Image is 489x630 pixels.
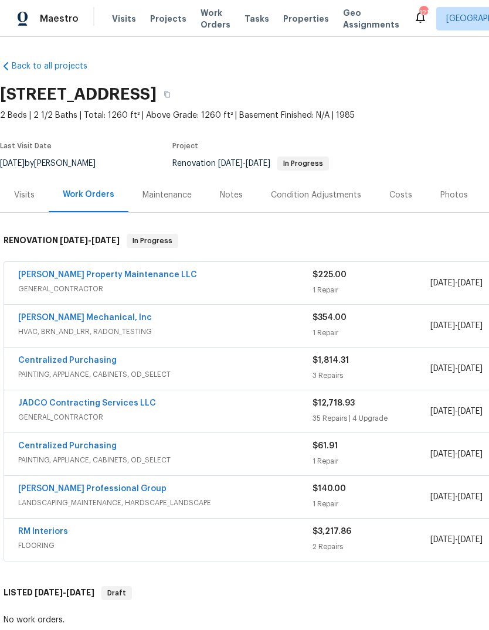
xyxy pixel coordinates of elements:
h6: RENOVATION [4,234,120,248]
a: RM Interiors [18,527,68,536]
span: [DATE] [430,450,455,458]
span: GENERAL_CONTRACTOR [18,283,313,295]
span: Maestro [40,13,79,25]
span: Tasks [244,15,269,23]
div: Visits [14,189,35,201]
span: $140.00 [313,485,346,493]
span: - [35,588,94,597]
span: Visits [112,13,136,25]
span: PAINTING, APPLIANCE, CABINETS, OD_SELECT [18,454,313,466]
div: 3 Repairs [313,370,430,382]
span: [DATE] [430,407,455,416]
span: Draft [103,587,131,599]
span: Geo Assignments [343,7,399,30]
span: $3,217.86 [313,527,351,536]
span: Properties [283,13,329,25]
div: Costs [389,189,412,201]
span: [DATE] [458,407,483,416]
span: $12,718.93 [313,399,355,407]
span: [DATE] [60,236,88,244]
div: Work Orders [63,189,114,200]
span: [DATE] [218,159,243,168]
span: - [218,159,270,168]
span: $1,814.31 [313,356,349,365]
span: - [430,320,483,332]
a: [PERSON_NAME] Property Maintenance LLC [18,271,197,279]
span: [DATE] [458,322,483,330]
span: [DATE] [458,536,483,544]
span: [DATE] [430,536,455,544]
span: Renovation [172,159,329,168]
a: JADCO Contracting Services LLC [18,399,156,407]
span: - [430,277,483,289]
div: Condition Adjustments [271,189,361,201]
span: [DATE] [66,588,94,597]
span: [DATE] [458,450,483,458]
span: - [60,236,120,244]
span: [DATE] [458,493,483,501]
div: 1 Repair [313,498,430,510]
div: 1 Repair [313,284,430,296]
span: Projects [150,13,186,25]
span: [DATE] [246,159,270,168]
span: - [430,363,483,374]
div: 121 [419,7,427,19]
span: $354.00 [313,314,347,322]
span: [DATE] [430,322,455,330]
span: GENERAL_CONTRACTOR [18,411,313,423]
span: In Progress [128,235,177,247]
span: Project [172,142,198,149]
span: PAINTING, APPLIANCE, CABINETS, OD_SELECT [18,369,313,380]
span: $225.00 [313,271,347,279]
span: [DATE] [91,236,120,244]
span: LANDSCAPING_MAINTENANCE, HARDSCAPE_LANDSCAPE [18,497,313,509]
div: 1 Repair [313,455,430,467]
div: Maintenance [142,189,192,201]
span: [DATE] [35,588,63,597]
div: Photos [440,189,468,201]
span: [DATE] [430,279,455,287]
span: [DATE] [458,279,483,287]
a: Centralized Purchasing [18,356,117,365]
span: HVAC, BRN_AND_LRR, RADON_TESTING [18,326,313,338]
span: $61.91 [313,442,338,450]
span: - [430,534,483,546]
span: FLOORING [18,540,313,551]
span: Work Orders [201,7,230,30]
a: [PERSON_NAME] Professional Group [18,485,167,493]
span: [DATE] [458,365,483,373]
span: In Progress [279,160,328,167]
span: - [430,448,483,460]
a: [PERSON_NAME] Mechanical, Inc [18,314,152,322]
h6: LISTED [4,586,94,600]
div: 35 Repairs | 4 Upgrade [313,413,430,424]
div: 1 Repair [313,327,430,339]
span: - [430,491,483,503]
a: Centralized Purchasing [18,442,117,450]
span: - [430,406,483,417]
div: 2 Repairs [313,541,430,553]
div: Notes [220,189,243,201]
button: Copy Address [157,84,178,105]
span: [DATE] [430,493,455,501]
span: [DATE] [430,365,455,373]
